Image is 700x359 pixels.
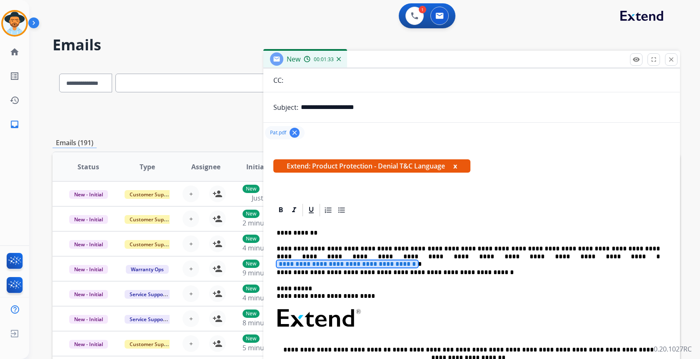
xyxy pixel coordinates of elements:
span: New - Initial [69,340,108,349]
span: Assignee [191,162,220,172]
p: New [242,210,260,218]
span: New [287,54,300,64]
span: + [189,239,193,249]
mat-icon: history [10,95,20,105]
div: Bold [275,204,287,216]
mat-icon: person_add [212,289,222,299]
mat-icon: person_add [212,239,222,249]
span: Customer Support [125,340,179,349]
span: 4 minutes ago [242,293,287,302]
button: + [182,260,199,277]
span: + [189,289,193,299]
span: New - Initial [69,265,108,274]
button: + [182,335,199,352]
div: Ordered List [322,204,335,216]
span: 8 minutes ago [242,318,287,327]
span: New - Initial [69,190,108,199]
span: + [189,339,193,349]
span: + [189,214,193,224]
p: New [242,309,260,318]
span: Customer Support [125,215,179,224]
span: 4 minutes ago [242,243,287,253]
span: 2 minutes ago [242,218,287,228]
mat-icon: close [667,56,675,63]
span: Warranty Ops [126,265,169,274]
div: Bullet List [335,204,348,216]
span: New - Initial [69,290,108,299]
p: Emails (191) [52,138,97,148]
mat-icon: fullscreen [650,56,657,63]
div: 1 [419,6,426,13]
span: 5 minutes ago [242,343,287,352]
span: Status [77,162,99,172]
mat-icon: home [10,47,20,57]
span: Just now [252,193,278,203]
mat-icon: list_alt [10,71,20,81]
span: Initial Date [246,162,284,172]
span: New - Initial [69,215,108,224]
p: New [242,235,260,243]
span: + [189,189,193,199]
p: CC: [273,75,283,85]
button: + [182,285,199,302]
div: Italic [288,204,300,216]
p: New [242,185,260,193]
span: Service Support [125,290,172,299]
span: Customer Support [125,190,179,199]
span: New - Initial [69,315,108,324]
mat-icon: person_add [212,339,222,349]
mat-icon: person_add [212,314,222,324]
p: New [242,260,260,268]
span: 9 minutes ago [242,268,287,277]
span: New - Initial [69,240,108,249]
span: Extend: Product Protection - Denial T&C Language [273,159,470,173]
mat-icon: remove_red_eye [632,56,640,63]
p: New [242,285,260,293]
mat-icon: person_add [212,189,222,199]
span: Customer Support [125,240,179,249]
h2: Emails [52,37,680,53]
span: Pat.pdf [270,129,286,136]
button: + [182,210,199,227]
mat-icon: inbox [10,119,20,129]
mat-icon: clear [291,129,298,136]
span: 00:01:33 [314,56,334,63]
button: + [182,186,199,202]
span: + [189,314,193,324]
p: Subject: [273,102,298,112]
button: + [182,235,199,252]
mat-icon: person_add [212,264,222,274]
span: Service Support [125,315,172,324]
span: Type [140,162,155,172]
div: Underline [305,204,317,216]
p: New [242,334,260,343]
span: + [189,264,193,274]
mat-icon: person_add [212,214,222,224]
p: 0.20.1027RC [654,344,692,354]
button: x [453,161,457,171]
img: avatar [3,12,26,35]
button: + [182,310,199,327]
